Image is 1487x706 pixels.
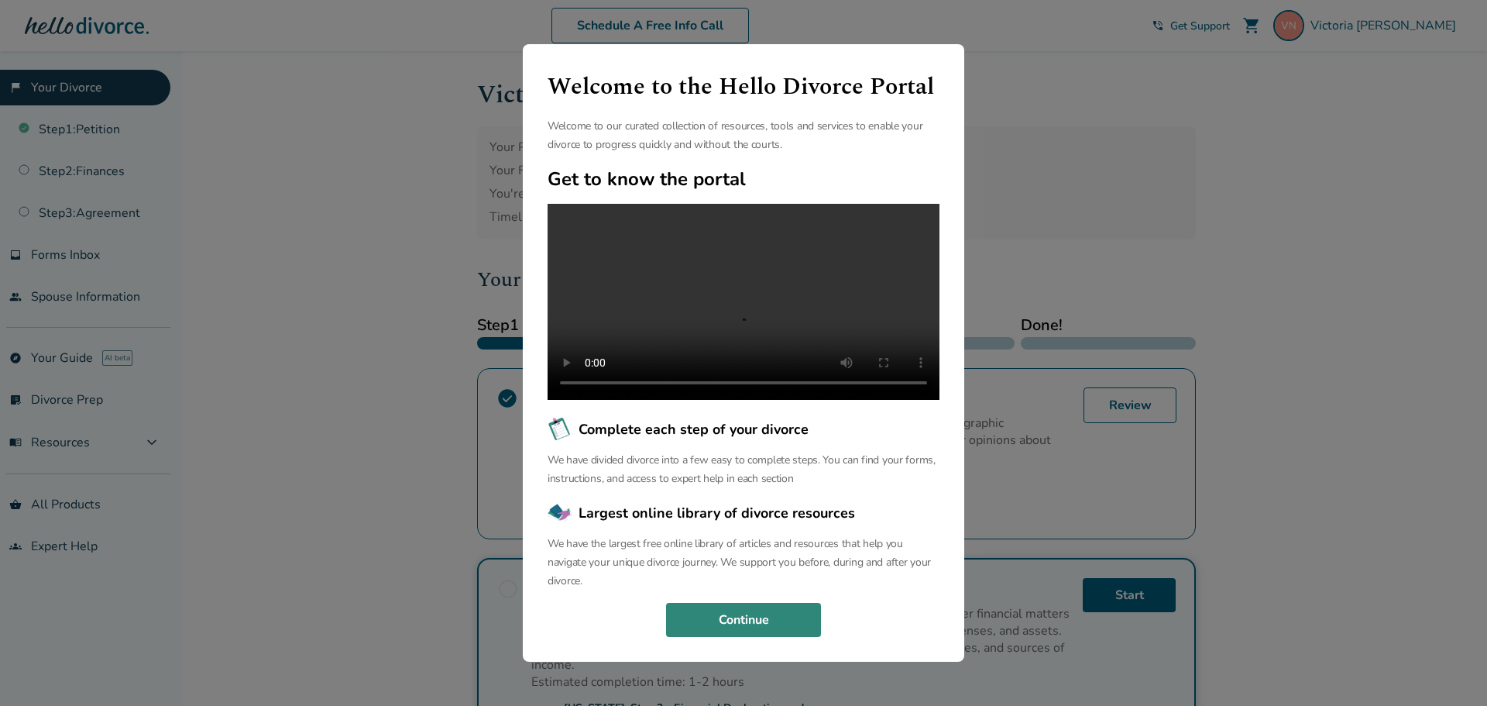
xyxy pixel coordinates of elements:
span: Largest online library of divorce resources [579,503,855,523]
span: Complete each step of your divorce [579,419,809,439]
p: Welcome to our curated collection of resources, tools and services to enable your divorce to prog... [548,117,939,154]
p: We have divided divorce into a few easy to complete steps. You can find your forms, instructions,... [548,451,939,488]
h2: Get to know the portal [548,167,939,191]
img: Complete each step of your divorce [548,417,572,442]
p: We have the largest free online library of articles and resources that help you navigate your uni... [548,535,939,591]
img: Largest online library of divorce resources [548,501,572,525]
iframe: Chat Widget [1410,632,1487,706]
h1: Welcome to the Hello Divorce Portal [548,69,939,105]
button: Continue [666,603,821,637]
